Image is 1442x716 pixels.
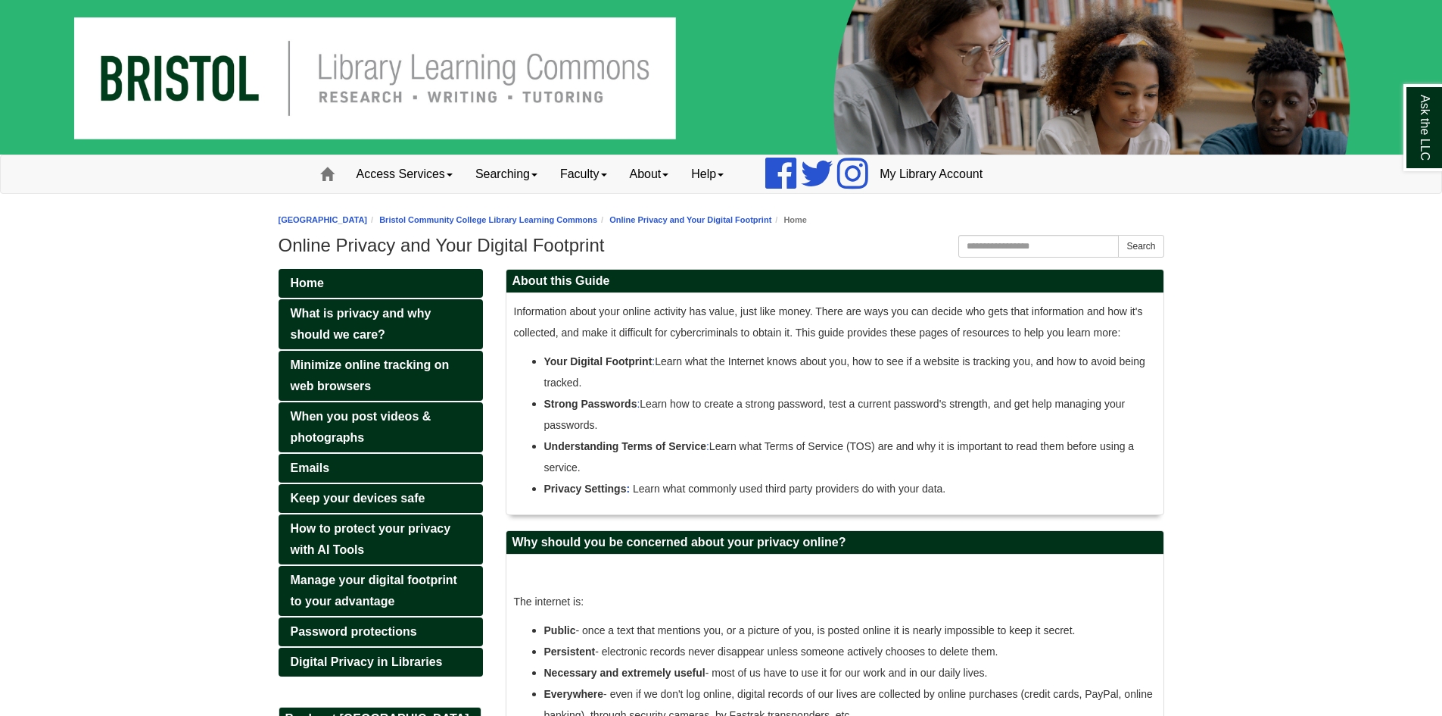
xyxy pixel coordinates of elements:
span: Learn what Terms of Service (TOS) are and why it is important to read them before using a service. [544,440,1135,474]
nav: breadcrumb [279,213,1164,227]
h2: Why should you be concerned about your privacy online? [506,531,1163,555]
span: Learn what the Internet knows about you, how to see if a website is tracking you, and how to avoi... [544,355,1145,389]
a: : [637,398,640,410]
a: When you post videos & photographs [279,402,483,452]
span: Digital Privacy in Libraries [291,655,443,668]
a: What is privacy and why should we care? [279,299,483,349]
a: Faculty [549,155,618,193]
strong: Your Digital Footprint [544,355,652,367]
span: Learn what commonly used third party providers do with your data. [544,483,946,495]
a: My Library Account [868,155,994,193]
a: About [618,155,681,193]
span: Necessary and extremely useful [544,667,705,679]
span: When you post videos & photographs [291,410,431,444]
span: Persistent [544,646,596,658]
span: Minimize online tracking on web browsers [291,358,450,392]
span: Keep your devices safe [291,492,425,505]
a: Help [680,155,735,193]
span: - once a text that mentions you, or a picture of you, is posted online it is nearly impossible to... [544,624,1076,636]
span: The internet is: [514,596,584,608]
a: Searching [464,155,549,193]
span: Public [544,624,576,636]
span: What is privacy and why should we care? [291,307,431,341]
a: Bristol Community College Library Learning Commons [379,215,597,224]
a: : [706,440,709,452]
span: Manage your digital footprint to your advantage [291,574,457,608]
h1: Online Privacy and Your Digital Footprint [279,235,1164,256]
span: Home [291,277,324,289]
a: : [626,483,630,495]
span: - most of us have to use it for our work and in our daily lives. [544,667,988,679]
a: [GEOGRAPHIC_DATA] [279,215,368,224]
a: Home [279,269,483,298]
a: : [652,355,655,367]
a: Manage your digital footprint to your advantage [279,566,483,616]
a: Keep your devices safe [279,484,483,513]
span: - electronic records never disappear unless someone actively chooses to delete them. [544,646,998,658]
span: Information about your online activity has value, just like money. There are ways you can decide ... [514,305,1143,339]
a: Password protections [279,618,483,646]
span: Learn how to create a strong password, test a current password's strength, and get help managing ... [544,398,1126,431]
span: How to protect your privacy with AI Tools [291,522,451,556]
h2: About this Guide [506,270,1163,293]
strong: Understanding Terms of Service [544,440,706,452]
li: Home [771,213,807,227]
a: Minimize online tracking on web browsers [279,351,483,401]
button: Search [1118,235,1163,258]
strong: Privacy Settings [544,483,634,495]
span: Everywhere [544,688,604,700]
a: How to protect your privacy with AI Tools [279,514,483,564]
a: Access Services [345,155,464,193]
a: Emails [279,454,483,483]
a: Online Privacy and Your Digital Footprint [609,215,771,224]
strong: Strong Passwords [544,398,637,410]
a: Digital Privacy in Libraries [279,648,483,677]
span: Emails [291,461,330,474]
span: Password protections [291,625,417,638]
